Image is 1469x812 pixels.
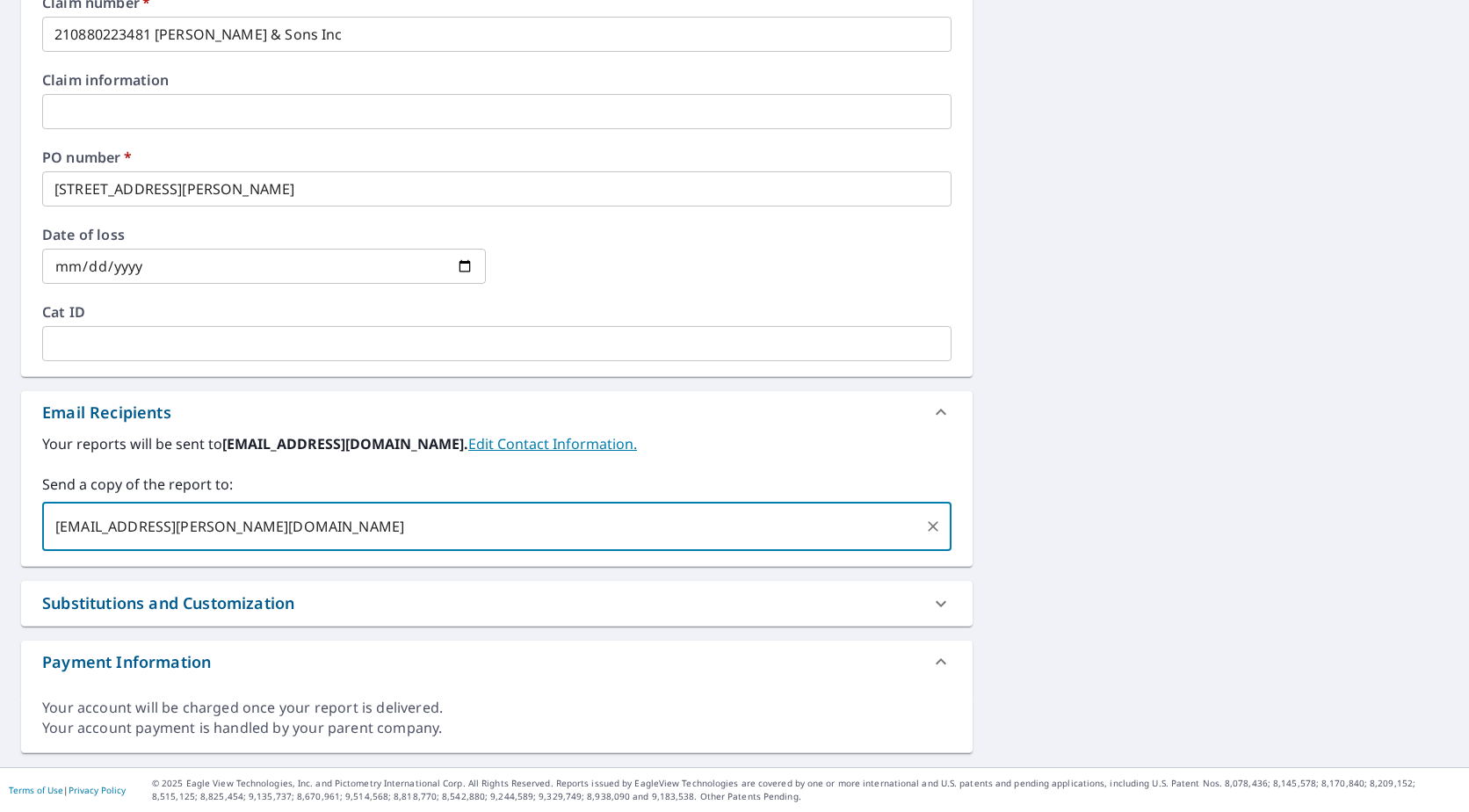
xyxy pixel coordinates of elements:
[69,784,126,796] a: Privacy Policy
[42,650,211,674] div: Payment Information
[42,433,952,454] label: Your reports will be sent to
[9,785,126,795] p: |
[42,150,952,164] label: PO number
[42,401,171,424] div: Email Recipients
[42,228,486,242] label: Date of loss
[42,698,952,718] div: Your account will be charged once your report is delivered.
[42,474,952,495] label: Send a copy of the report to:
[921,514,945,539] button: Clear
[42,718,952,738] div: Your account payment is handled by your parent company.
[152,777,1460,803] p: © 2025 Eagle View Technologies, Inc. and Pictometry International Corp. All Rights Reserved. Repo...
[9,784,63,796] a: Terms of Use
[21,641,973,683] div: Payment Information
[222,434,468,453] b: [EMAIL_ADDRESS][DOMAIN_NAME].
[42,73,952,87] label: Claim information
[42,305,952,319] label: Cat ID
[21,581,973,626] div: Substitutions and Customization
[42,591,294,615] div: Substitutions and Customization
[21,391,973,433] div: Email Recipients
[468,434,637,453] a: EditContactInfo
